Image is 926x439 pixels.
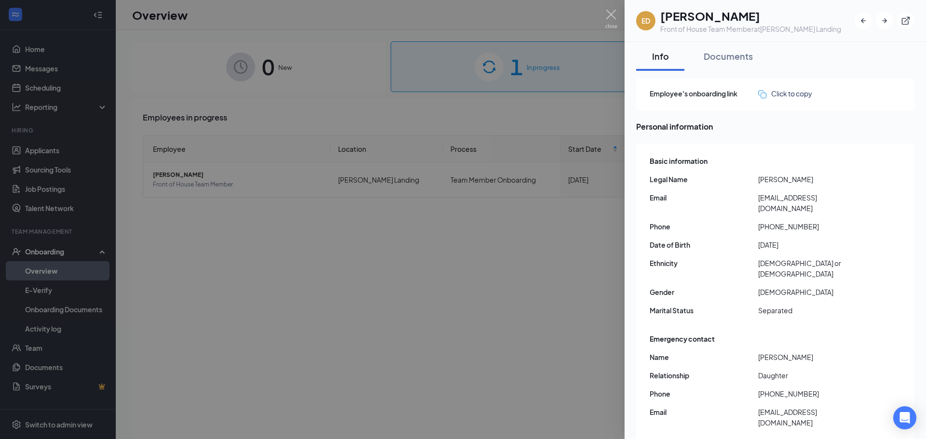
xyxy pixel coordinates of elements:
span: [DEMOGRAPHIC_DATA] or [DEMOGRAPHIC_DATA] [758,258,867,279]
div: Open Intercom Messenger [893,406,916,429]
span: [PHONE_NUMBER] [758,221,867,232]
div: Front of House Team Member at [PERSON_NAME] Landing [660,24,841,34]
span: Basic information [650,156,708,166]
span: [DATE] [758,239,867,250]
span: Marital Status [650,305,758,316]
button: ExternalLink [897,12,914,29]
span: Phone [650,221,758,232]
button: ArrowLeftNew [855,12,872,29]
span: Separated [758,305,867,316]
img: click-to-copy.71757273a98fde459dfc.svg [758,90,766,98]
span: Personal information [636,120,914,133]
div: Info [646,50,675,62]
svg: ArrowRight [880,16,889,26]
span: Gender [650,287,758,297]
span: Date of Birth [650,239,758,250]
button: ArrowRight [876,12,893,29]
span: Emergency contact [650,333,715,344]
span: [DEMOGRAPHIC_DATA] [758,287,867,297]
span: [EMAIL_ADDRESS][DOMAIN_NAME] [758,407,867,428]
span: Phone [650,388,758,399]
span: Legal Name [650,174,758,185]
span: Email [650,192,758,203]
span: [PHONE_NUMBER] [758,388,867,399]
div: ED [641,16,650,26]
button: Click to copy [758,88,812,99]
span: [PERSON_NAME] [758,174,867,185]
span: Ethnicity [650,258,758,268]
svg: ExternalLink [901,16,911,26]
span: Relationship [650,370,758,381]
span: Daughter [758,370,867,381]
span: Email [650,407,758,417]
div: Documents [704,50,753,62]
h1: [PERSON_NAME] [660,8,841,24]
svg: ArrowLeftNew [858,16,868,26]
span: Name [650,352,758,362]
span: [EMAIL_ADDRESS][DOMAIN_NAME] [758,192,867,213]
span: Employee's onboarding link [650,88,758,99]
span: [PERSON_NAME] [758,352,867,362]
